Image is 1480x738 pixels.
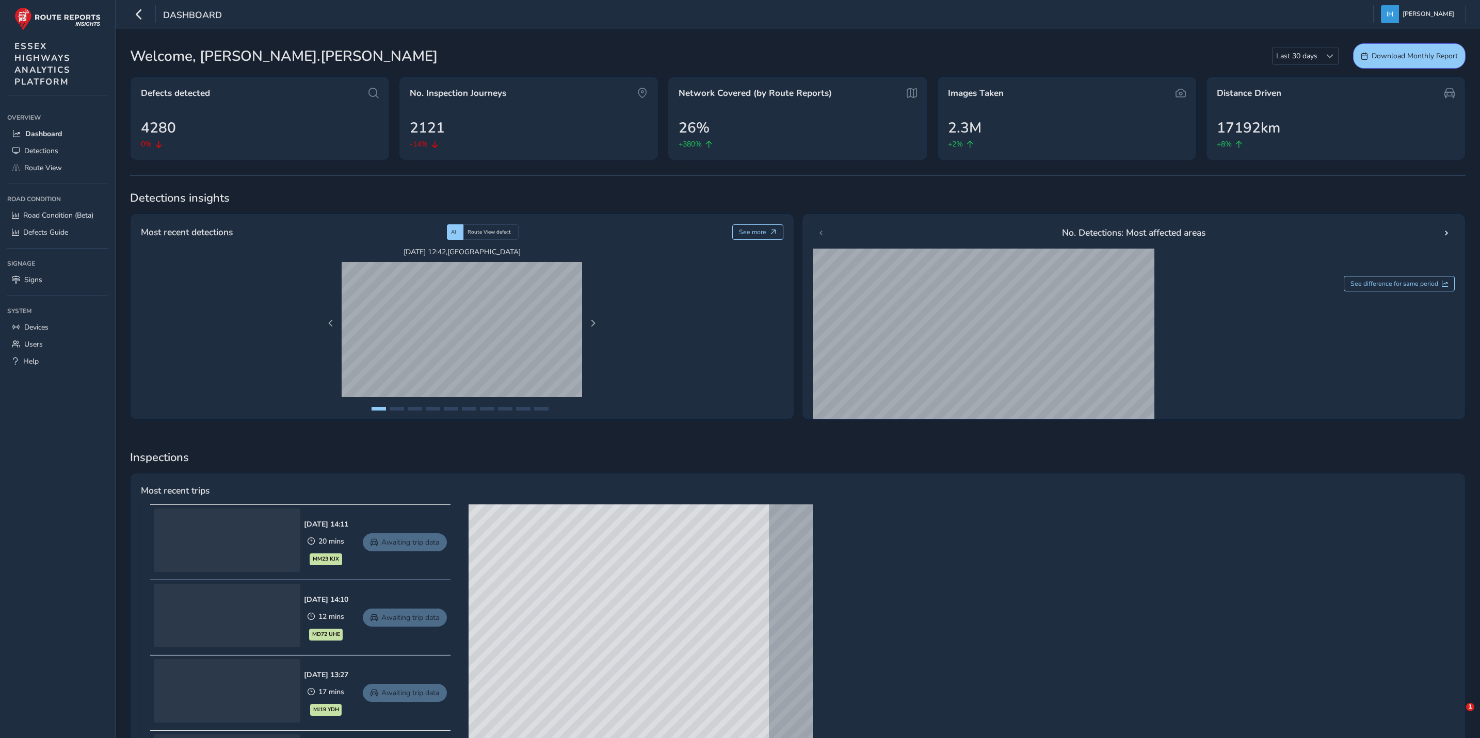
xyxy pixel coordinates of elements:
span: Last 30 days [1273,47,1321,64]
button: Page 7 [480,407,494,411]
span: MJ19 YDH [313,706,339,714]
span: -14% [410,139,428,150]
button: [PERSON_NAME] [1381,5,1458,23]
span: +8% [1217,139,1232,150]
a: Devices [7,319,108,336]
iframe: Intercom live chat [1445,703,1470,728]
button: Download Monthly Report [1353,43,1466,69]
img: rr logo [14,7,101,30]
span: MD72 UHE [312,630,340,638]
div: Route View defect [463,224,519,240]
span: [PERSON_NAME] [1403,5,1454,23]
span: MM23 KJX [313,555,339,563]
div: Signage [7,256,108,271]
a: Defects Guide [7,224,108,241]
span: [DATE] 12:42 , [GEOGRAPHIC_DATA] [342,247,582,257]
a: Road Condition (Beta) [7,207,108,224]
div: [DATE] 13:27 [304,670,348,680]
span: 1 [1466,703,1474,711]
span: Route View [24,163,62,173]
span: Defects Guide [23,227,68,237]
span: Road Condition (Beta) [23,210,93,220]
button: Page 9 [516,407,530,411]
span: Signs [24,275,42,285]
a: Awaiting trip data [363,609,447,627]
button: See difference for same period [1344,276,1455,291]
span: Welcome, [PERSON_NAME].[PERSON_NAME] [130,45,438,67]
button: Page 10 [534,407,549,411]
div: Overview [7,110,108,125]
span: No. Detections: Most affected areas [1062,226,1205,239]
div: System [7,303,108,319]
img: diamond-layout [1381,5,1399,23]
span: 2121 [410,117,445,139]
span: 4280 [141,117,176,139]
span: Dashboard [163,9,222,23]
button: Page 6 [462,407,476,411]
button: Page 2 [390,407,404,411]
span: 17192km [1217,117,1280,139]
div: Road Condition [7,191,108,207]
span: Defects detected [141,87,210,100]
a: Dashboard [7,125,108,142]
a: Route View [7,159,108,176]
span: 26% [679,117,710,139]
span: Detections insights [130,190,1466,206]
span: Images Taken [948,87,1004,100]
a: Awaiting trip data [363,533,447,551]
span: AI [451,228,456,236]
button: Page 8 [498,407,512,411]
span: Detections [24,146,58,156]
span: 2.3M [948,117,982,139]
div: [DATE] 14:10 [304,595,348,604]
span: Network Covered (by Route Reports) [679,87,832,100]
a: Help [7,353,108,370]
button: Page 3 [408,407,422,411]
span: Dashboard [25,129,62,139]
span: 12 mins [318,612,344,621]
a: Detections [7,142,108,159]
span: 0% [141,139,152,150]
span: Devices [24,322,49,332]
button: Page 4 [426,407,440,411]
span: ESSEX HIGHWAYS ANALYTICS PLATFORM [14,40,71,88]
div: AI [447,224,463,240]
span: Most recent trips [141,484,210,497]
span: +380% [679,139,702,150]
div: [DATE] 14:11 [304,519,348,529]
span: 20 mins [318,536,344,546]
a: Awaiting trip data [363,684,447,702]
a: Users [7,336,108,353]
span: No. Inspection Journeys [410,87,506,100]
a: Signs [7,271,108,288]
button: Previous Page [324,316,338,331]
span: Inspections [130,450,1466,465]
span: Route View defect [468,228,511,236]
span: Help [23,356,39,366]
span: Users [24,339,43,349]
span: 17 mins [318,687,344,697]
span: Download Monthly Report [1372,51,1458,61]
button: Page 1 [372,407,386,411]
span: Most recent detections [141,225,233,239]
span: See difference for same period [1350,280,1438,288]
span: See more [739,228,766,236]
button: See more [732,224,783,240]
button: Page 5 [444,407,458,411]
span: Distance Driven [1217,87,1281,100]
span: +2% [948,139,963,150]
button: Next Page [586,316,600,331]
